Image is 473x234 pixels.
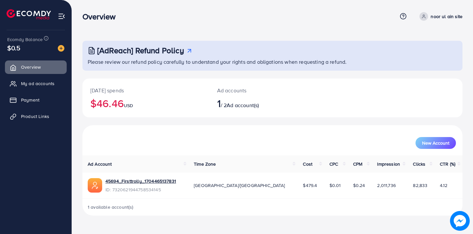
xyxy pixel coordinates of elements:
img: image [58,45,64,52]
span: ID: 7320621944758534145 [105,186,176,193]
img: menu [58,12,65,20]
a: Overview [5,60,67,74]
h2: $46.46 [90,97,201,109]
p: Ad accounts [217,86,296,94]
a: noor ul ain site [417,12,462,21]
span: My ad accounts [21,80,55,87]
a: My ad accounts [5,77,67,90]
span: Impression [377,161,400,167]
span: 4.12 [440,182,448,189]
span: 2,011,736 [377,182,395,189]
span: Clicks [413,161,425,167]
img: ic-ads-acc.e4c84228.svg [88,178,102,193]
p: Please review our refund policy carefully to understand your rights and obligations when requesti... [88,58,459,66]
img: logo [7,9,51,19]
h2: / 2 [217,97,296,109]
span: CPC [329,161,338,167]
span: Cost [303,161,312,167]
span: 82,833 [413,182,427,189]
span: Ad account(s) [227,102,259,109]
span: Ecomdy Balance [7,36,43,43]
span: CPM [353,161,362,167]
span: $0.01 [329,182,341,189]
span: $479.4 [303,182,317,189]
a: Payment [5,93,67,106]
span: [GEOGRAPHIC_DATA]/[GEOGRAPHIC_DATA] [194,182,285,189]
h3: Overview [82,12,121,21]
span: Overview [21,64,41,70]
span: $0.24 [353,182,365,189]
button: New Account [416,137,456,149]
span: Ad Account [88,161,112,167]
a: 45694_Firsttrolly_1704465137831 [105,178,176,184]
span: Time Zone [194,161,216,167]
span: 1 available account(s) [88,204,134,210]
span: Product Links [21,113,49,120]
p: [DATE] spends [90,86,201,94]
span: $0.5 [7,43,21,53]
h3: [AdReach] Refund Policy [97,46,184,55]
span: CTR (%) [440,161,455,167]
span: New Account [422,141,449,145]
img: image [450,211,470,231]
span: 1 [217,96,221,111]
a: Product Links [5,110,67,123]
span: USD [124,102,133,109]
p: noor ul ain site [431,12,462,20]
span: Payment [21,97,39,103]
